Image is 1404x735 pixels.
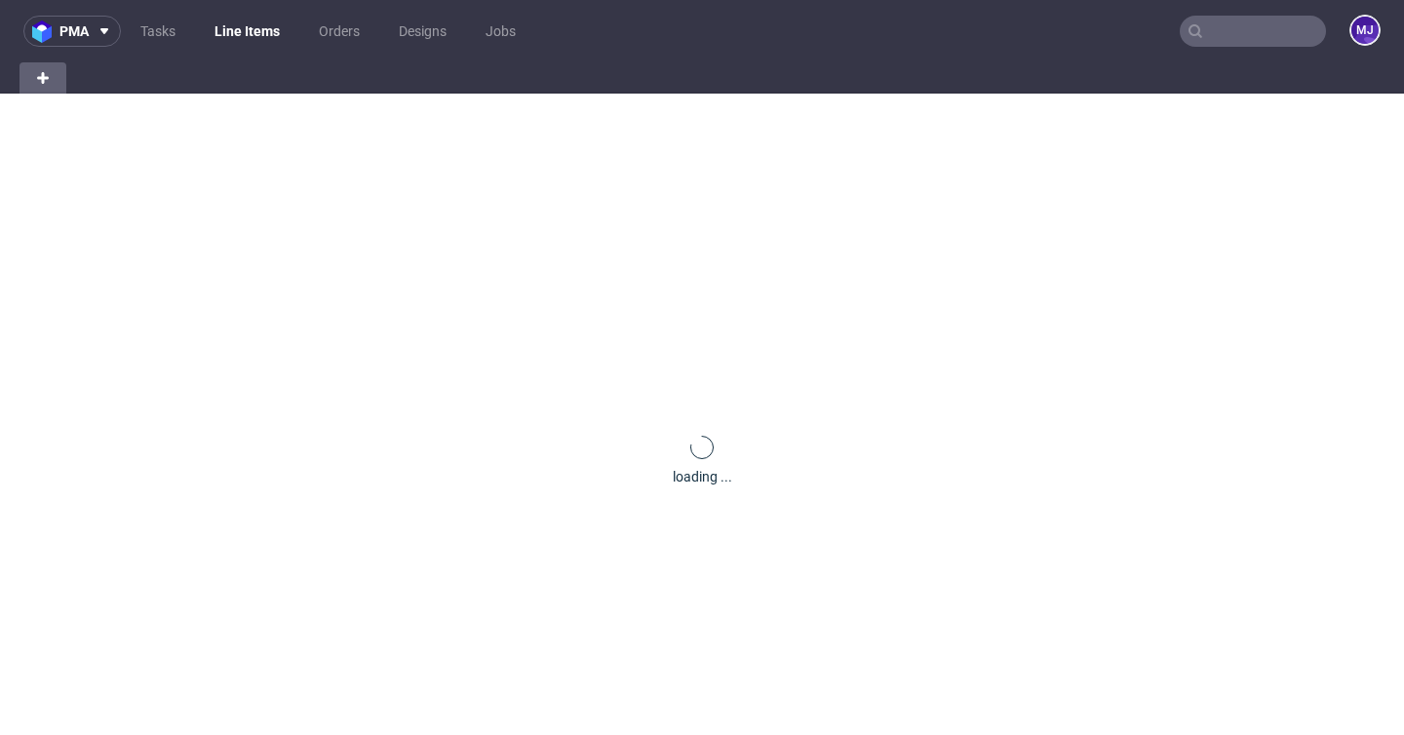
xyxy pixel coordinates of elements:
[387,16,458,47] a: Designs
[307,16,371,47] a: Orders
[129,16,187,47] a: Tasks
[1351,17,1379,44] figcaption: MJ
[673,467,732,486] div: loading ...
[474,16,527,47] a: Jobs
[23,16,121,47] button: pma
[32,20,59,43] img: logo
[203,16,292,47] a: Line Items
[59,24,89,38] span: pma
